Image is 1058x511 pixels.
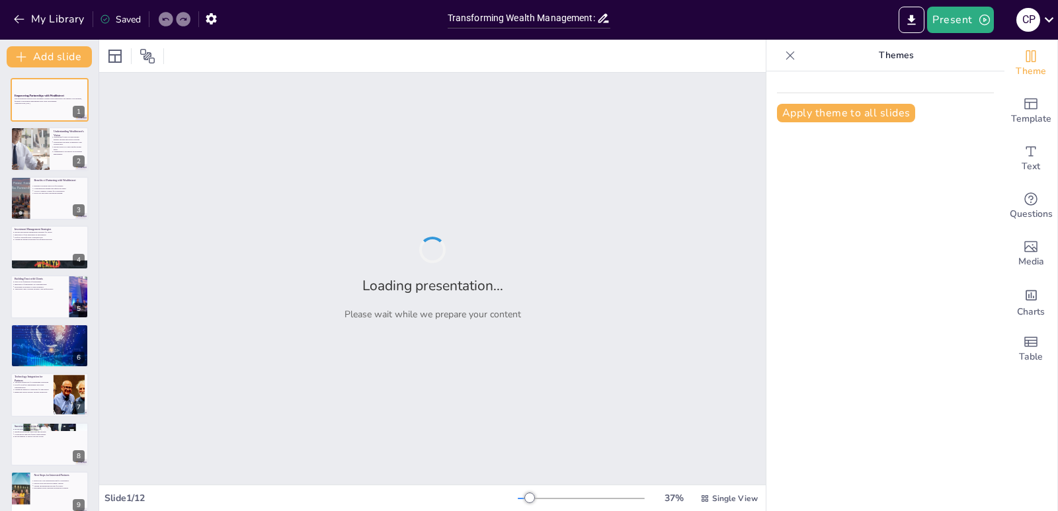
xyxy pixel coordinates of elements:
p: Addressing client concerns promptly and professionally. [15,288,65,290]
p: This presentation explores how becoming a partner with Wealthstreet can enhance your business, fo... [15,98,85,102]
span: Table [1019,350,1043,364]
p: Significant growth in client base and revenue. [15,430,85,433]
div: Add charts and graphs [1004,278,1057,325]
p: Training sessions on marketing strategies offered. [15,337,85,340]
div: 1 [73,106,85,118]
div: 3 [11,177,89,220]
p: Advanced technology for streamlined operations. [15,381,50,384]
p: Proven track record of partner success. [15,428,85,430]
p: Access to marketing experts for guidance. [15,334,85,337]
div: Change the overall theme [1004,40,1057,87]
div: Add a table [1004,325,1057,373]
p: Investment Management Strategies [15,227,85,231]
button: C P [1016,7,1040,33]
p: Encouragement to explore success stories. [15,435,85,438]
div: Add images, graphics, shapes or video [1004,230,1057,278]
div: 7 [11,373,89,416]
p: Importance of risk assessment in investments. [15,234,85,237]
div: 5 [73,303,85,315]
div: 9 [73,499,85,511]
p: Comprehensive training and support provided. [34,187,85,190]
p: Customizable templates for effective promotion. [15,332,85,334]
span: Charts [1017,305,1045,319]
div: 1 [11,78,89,122]
p: Next Steps for Interested Partners [34,473,85,477]
p: Wealthstreet focuses on empowering partners through innovative solutions. [54,136,85,140]
span: Questions [1010,207,1053,221]
div: 7 [73,401,85,413]
p: Success Stories from Partners [15,424,85,428]
p: Excitement about exploring possibilities together. [34,487,85,490]
div: Add text boxes [1004,135,1057,182]
span: Media [1018,255,1044,269]
div: Add ready made slides [1004,87,1057,135]
p: Understanding Wealthstreet's Vision [54,130,85,137]
p: Wealthstreet prioritizes transparency and collaboration. [54,140,85,145]
p: Please wait while we prepare your content [345,308,521,321]
div: 8 [11,422,89,466]
h2: Loading presentation... [362,276,503,295]
div: Layout [104,46,126,67]
button: Export to PowerPoint [899,7,924,33]
input: Insert title [448,9,597,28]
p: Continuous market monitoring for informed decisions. [15,239,85,241]
div: C P [1016,8,1040,32]
span: Text [1022,159,1040,174]
p: Trust as the foundation of partnerships. [15,280,65,283]
div: Slide 1 / 12 [104,492,518,504]
div: 4 [11,225,89,269]
p: Themes [801,40,991,71]
div: Get real-time input from your audience [1004,182,1057,230]
button: My Library [10,9,90,30]
strong: Empowering Partnerships with Wealthstreet [15,95,64,97]
div: 4 [73,254,85,266]
p: Commitment to excellence in investment management. [54,150,85,155]
div: 37 % [658,492,690,504]
div: 6 [11,324,89,368]
p: Extensive resources and tools for partners. [34,184,85,187]
span: Single View [712,493,758,504]
p: Tailored investment management strategies for clients. [15,231,85,234]
div: 5 [11,275,89,319]
div: 2 [73,155,85,167]
p: Focus on long-term relationship building. [34,192,85,194]
button: Add slide [7,46,92,67]
span: Template [1011,112,1051,126]
button: Present [927,7,993,33]
p: Outline the partnership process for clarity. [34,485,85,487]
p: Benefits of Partnering with Wealthstreet [34,178,85,182]
p: Discuss goals and explore support options. [34,482,85,485]
p: Tools for portfolio management and client communication. [15,384,50,389]
p: Delivering on promises to build reliability. [15,286,65,288]
p: Comprehensive marketing resources available. [15,330,85,333]
p: Generated with [URL] [15,102,85,105]
p: Access to industry experts for collaboration. [34,190,85,192]
p: Enhancing service delivery through technology. [15,391,50,394]
p: Importance of transparency in communication. [15,283,65,286]
span: Theme [1016,64,1046,79]
div: 2 [11,127,89,171]
p: Reach out to the partnership team for consultation. [34,480,85,483]
p: Building Trust with Clients [15,277,65,281]
div: 6 [73,352,85,364]
p: Portfolio diversification to mitigate risks. [15,236,85,239]
p: Tailored services to meet unique partner needs. [54,145,85,150]
p: Marketing Support for Partners [15,326,85,330]
div: Saved [100,13,141,26]
div: 8 [73,450,85,462]
div: 3 [73,204,85,216]
p: Technology Integration for Partners [15,375,50,383]
span: Position [140,48,155,64]
p: Collaborative approach fosters achievements. [15,433,85,436]
button: Apply theme to all slides [777,104,915,122]
p: Continuous updates to technology for innovation. [15,389,50,391]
